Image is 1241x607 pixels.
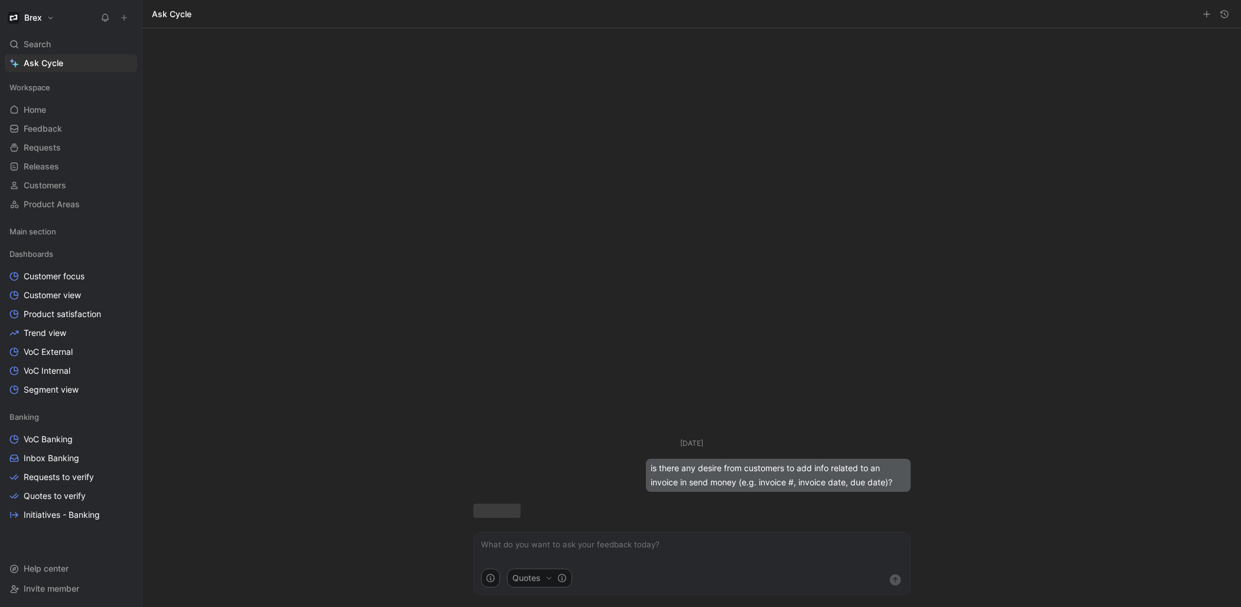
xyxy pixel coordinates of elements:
[5,468,137,486] a: Requests to verify
[5,9,57,26] button: BrexBrex
[507,569,572,588] button: Quotes
[5,305,137,323] a: Product satisfaction
[5,35,137,53] div: Search
[121,384,132,396] button: View actions
[24,433,73,445] span: VoC Banking
[5,223,137,244] div: Main section
[24,180,66,191] span: Customers
[121,490,132,502] button: View actions
[121,308,132,320] button: View actions
[5,177,137,194] a: Customers
[9,81,50,93] span: Workspace
[5,408,137,524] div: BankingVoC BankingInbox BankingRequests to verifyQuotes to verifyInitiatives - Banking
[5,195,137,213] a: Product Areas
[5,560,137,577] div: Help center
[121,471,132,483] button: View actions
[5,487,137,505] a: Quotes to verify
[5,449,137,467] a: Inbox Banking
[24,384,79,396] span: Segment view
[5,362,137,380] a: VoC Internal
[24,37,51,51] span: Search
[5,158,137,175] a: Releases
[5,324,137,342] a: Trend view
[24,327,66,339] span: Trend view
[5,245,137,399] div: DashboardsCustomer focusCustomer viewProduct satisfactionTrend viewVoC ExternalVoC InternalSegmen...
[9,248,53,260] span: Dashboards
[24,142,61,154] span: Requests
[24,490,86,502] span: Quotes to verify
[680,438,703,449] div: [DATE]
[121,365,132,377] button: View actions
[24,56,63,70] span: Ask Cycle
[152,8,191,20] h1: Ask Cycle
[5,79,137,96] div: Workspace
[24,346,73,358] span: VoC External
[5,343,137,361] a: VoC External
[24,471,94,483] span: Requests to verify
[24,270,85,282] span: Customer focus
[24,365,70,377] span: VoC Internal
[24,583,79,593] span: Invite member
[24,563,69,573] span: Help center
[5,120,137,138] a: Feedback
[5,139,137,156] a: Requests
[24,289,81,301] span: Customer view
[5,506,137,524] a: Initiatives - Banking
[5,408,137,426] div: Banking
[24,452,79,464] span: Inbox Banking
[121,433,132,445] button: View actions
[121,346,132,358] button: View actions
[24,161,59,172] span: Releases
[5,223,137,240] div: Main section
[5,580,137,598] div: Invite member
[24,123,62,135] span: Feedback
[9,411,39,423] span: Banking
[24,12,42,23] h1: Brex
[5,101,137,119] a: Home
[121,327,132,339] button: View actions
[5,430,137,448] a: VoC Banking
[8,12,20,24] img: Brex
[5,245,137,263] div: Dashboards
[646,459,911,492] div: is there any desire from customers to add info related to an invoice in send money (e.g. invoice ...
[121,509,132,521] button: View actions
[5,286,137,304] a: Customer view
[121,452,132,464] button: View actions
[9,226,56,237] span: Main section
[24,198,80,210] span: Product Areas
[121,270,132,282] button: View actions
[24,308,101,320] span: Product satisfaction
[5,54,137,72] a: Ask Cycle
[24,104,46,116] span: Home
[121,289,132,301] button: View actions
[5,267,137,285] a: Customer focus
[5,381,137,399] a: Segment view
[24,509,100,521] span: Initiatives - Banking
